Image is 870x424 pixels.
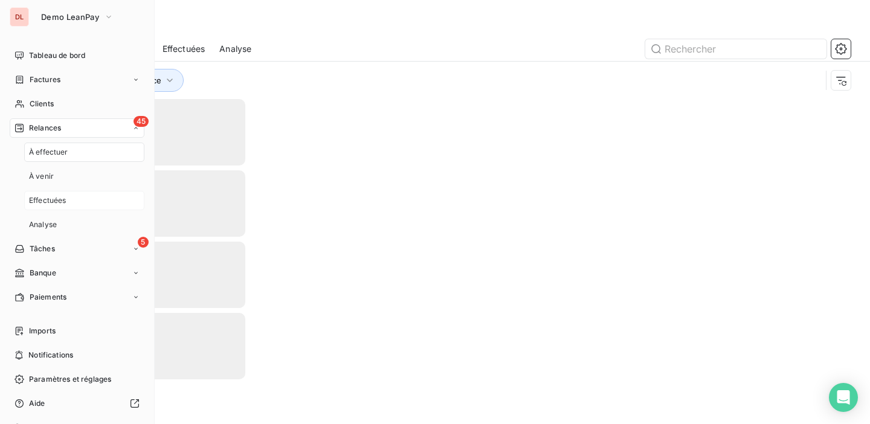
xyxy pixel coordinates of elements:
span: Analyse [219,43,251,55]
span: Paiements [30,292,66,303]
span: 5 [138,237,149,248]
div: Open Intercom Messenger [829,383,858,412]
input: Rechercher [645,39,826,59]
span: Paramètres et réglages [29,374,111,385]
span: Demo LeanPay [41,12,99,22]
span: Aide [29,398,45,409]
span: Effectuées [29,195,66,206]
span: Analyse [29,219,57,230]
div: DL [10,7,29,27]
span: 45 [134,116,149,127]
a: Aide [10,394,144,413]
span: Tableau de bord [29,50,85,61]
span: Tâches [30,243,55,254]
span: À effectuer [29,147,68,158]
span: Relances [29,123,61,133]
span: Banque [30,268,56,278]
span: À venir [29,171,54,182]
span: Imports [29,326,56,336]
span: Notifications [28,350,73,361]
span: Clients [30,98,54,109]
span: Effectuées [163,43,205,55]
span: Factures [30,74,60,85]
